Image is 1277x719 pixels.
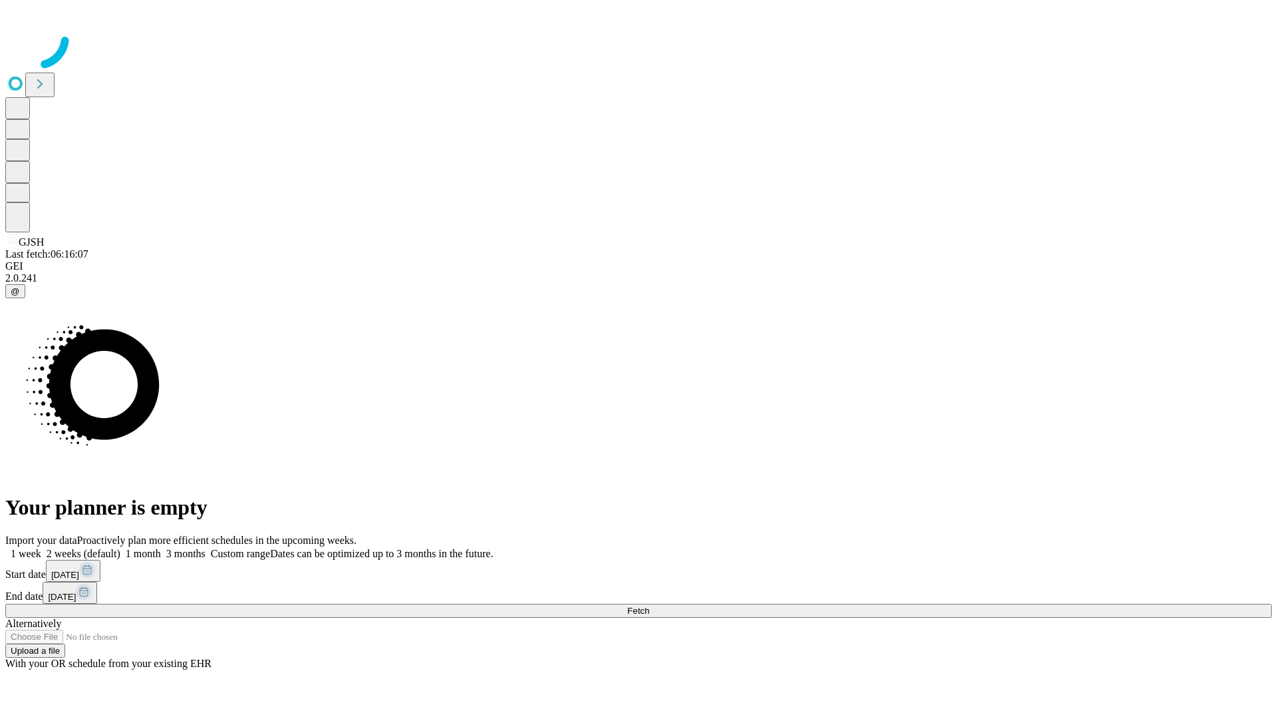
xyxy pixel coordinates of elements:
[627,606,649,616] span: Fetch
[5,582,1272,604] div: End date
[5,248,88,260] span: Last fetch: 06:16:07
[5,618,61,629] span: Alternatively
[5,535,77,546] span: Import your data
[11,286,20,296] span: @
[43,582,97,604] button: [DATE]
[11,548,41,559] span: 1 week
[46,560,100,582] button: [DATE]
[5,272,1272,284] div: 2.0.241
[270,548,493,559] span: Dates can be optimized up to 3 months in the future.
[47,548,120,559] span: 2 weeks (default)
[5,260,1272,272] div: GEI
[48,592,76,602] span: [DATE]
[5,644,65,658] button: Upload a file
[5,495,1272,520] h1: Your planner is empty
[211,548,270,559] span: Custom range
[19,236,44,248] span: GJSH
[5,284,25,298] button: @
[166,548,206,559] span: 3 months
[5,658,212,669] span: With your OR schedule from your existing EHR
[5,604,1272,618] button: Fetch
[77,535,356,546] span: Proactively plan more efficient schedules in the upcoming weeks.
[126,548,161,559] span: 1 month
[5,560,1272,582] div: Start date
[51,570,79,580] span: [DATE]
